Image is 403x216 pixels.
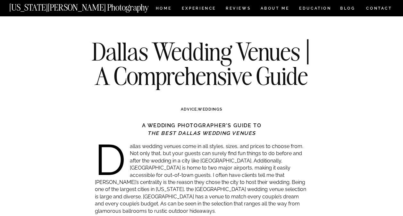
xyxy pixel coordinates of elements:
[85,39,318,88] h1: Dallas Wedding Venues | A Comprehensive Guide
[9,3,170,9] a: [US_STATE][PERSON_NAME] Photography
[366,5,392,12] a: CONTACT
[260,6,290,12] a: ABOUT ME
[95,143,309,215] p: Dallas wedding venues come in all styles, sizes, and prices to choose from. Not only that, but yo...
[142,122,262,129] strong: A WEDDING PHOTOGRAPHER’S GUIDE TO
[298,6,332,12] a: EDUCATION
[226,6,250,12] a: REVIEWS
[181,107,197,112] a: ADVICE
[147,130,256,136] strong: THE BEST DALLAS WEDDING VENUES
[155,6,173,12] a: HOME
[108,106,295,112] h3: ,
[340,6,356,12] a: BLOG
[198,107,222,112] a: WEDDINGS
[182,6,215,12] a: Experience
